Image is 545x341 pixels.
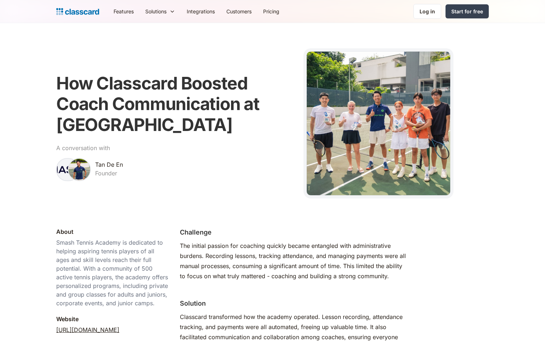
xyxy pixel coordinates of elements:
div: Smash Tennis Academy is dedicated to helping aspiring tennis players of all ages and skill levels... [56,238,168,307]
div: Founder [95,169,117,178]
a: Pricing [257,3,285,19]
a: Integrations [181,3,221,19]
a: Log in [413,4,441,19]
div: Log in [420,8,435,15]
h2: Challenge [180,227,212,237]
div: Solutions [139,3,181,19]
h2: Solution [180,298,206,308]
a: [URL][DOMAIN_NAME] [56,325,119,334]
a: Customers [221,3,257,19]
div: Website [56,315,79,323]
div: A conversation with [56,144,110,152]
div: Start for free [451,8,483,15]
a: Features [108,3,139,19]
div: About [56,227,74,236]
h1: How Classcard Boosted Coach Communication at [GEOGRAPHIC_DATA] [56,73,295,135]
a: Start for free [446,4,489,18]
div: Tan De En [95,160,123,169]
div: The initial passion for coaching quickly became entangled with administrative burdens. Recording ... [180,241,409,281]
div: Solutions [145,8,167,15]
a: Logo [56,6,99,17]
